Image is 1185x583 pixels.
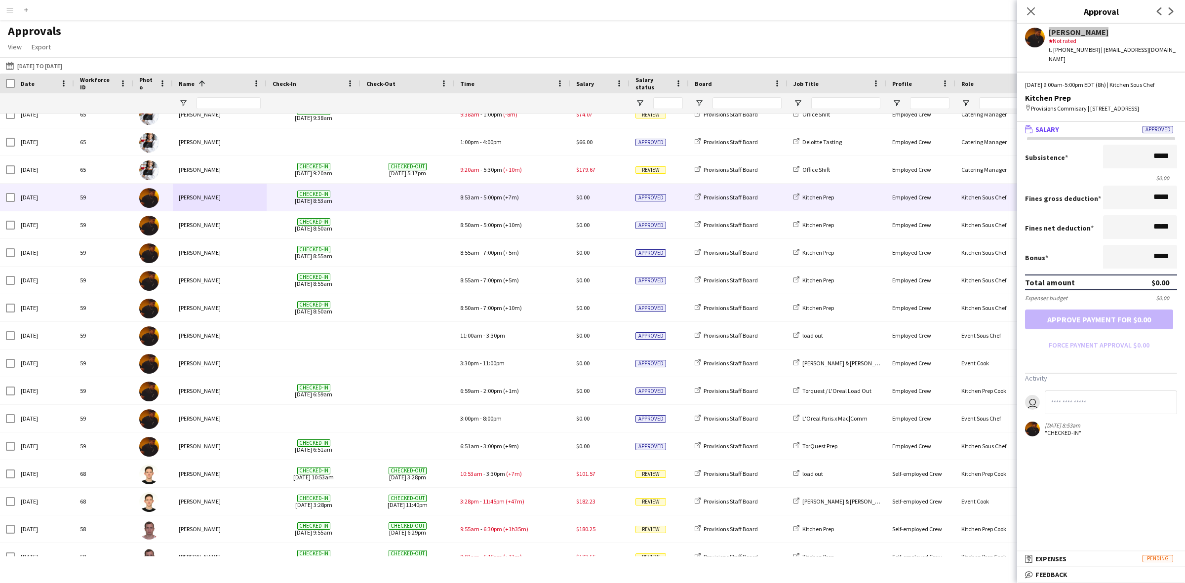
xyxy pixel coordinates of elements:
[503,221,522,229] span: (+10m)
[297,301,330,309] span: Checked-in
[460,387,479,394] span: 6:59am
[139,188,159,208] img: Timothy Lampitoc
[4,60,64,72] button: [DATE] to [DATE]
[695,415,758,422] a: Provisions Staff Board
[802,470,823,477] span: load out
[802,138,842,146] span: Deloitte Tasting
[480,276,482,284] span: -
[576,387,590,394] span: $0.00
[802,166,830,173] span: Office Shift
[173,184,267,211] div: [PERSON_NAME]
[74,377,133,404] div: 59
[793,304,834,311] a: Kitchen Prep
[695,80,712,87] span: Board
[910,97,949,109] input: Profile Filter Input
[695,276,758,284] a: Provisions Staff Board
[366,156,448,183] span: [DATE] 5:17pm
[1025,93,1177,102] div: Kitchen Prep
[460,80,474,87] span: Time
[1017,5,1185,18] h3: Approval
[704,111,758,118] span: Provisions Staff Board
[793,387,871,394] a: Torquest / L'Oreal Load Out
[197,97,261,109] input: Name Filter Input
[74,432,133,460] div: 59
[483,166,502,173] span: 5:30pm
[576,359,590,367] span: $0.00
[802,194,834,201] span: Kitchen Prep
[635,222,666,229] span: Approved
[483,387,502,394] span: 2:00pm
[460,111,479,118] span: 9:38am
[74,294,133,321] div: 59
[961,80,974,87] span: Role
[892,332,931,339] span: Employed Crew
[1049,37,1177,45] div: Not rated
[1017,551,1185,566] mat-expansion-panel-header: ExpensesPending
[955,460,1054,487] div: Kitchen Prep Cook
[802,553,834,560] span: Kitchen Prep
[695,304,758,311] a: Provisions Staff Board
[1156,294,1177,302] div: $0.00
[802,332,823,339] span: load out
[955,322,1054,349] div: Event Sous Chef
[460,166,479,173] span: 9:20am
[695,249,758,256] a: Provisions Staff Board
[955,211,1054,238] div: Kitchen Sous Chef
[712,97,782,109] input: Board Filter Input
[4,40,26,53] a: View
[955,350,1054,377] div: Event Cook
[74,543,133,570] div: 58
[695,194,758,201] a: Provisions Staff Board
[15,294,74,321] div: [DATE]
[793,276,834,284] a: Kitchen Prep
[480,387,482,394] span: -
[695,553,758,560] a: Provisions Staff Board
[486,332,505,339] span: 3:30pm
[1025,277,1075,287] div: Total amount
[695,442,758,450] a: Provisions Staff Board
[576,111,592,118] span: $74.07
[576,166,595,173] span: $179.67
[576,194,590,201] span: $0.00
[173,432,267,460] div: [PERSON_NAME]
[955,156,1054,183] div: Catering Manager
[695,166,758,173] a: Provisions Staff Board
[297,163,330,170] span: Checked-in
[955,377,1054,404] div: Kitchen Prep Cook
[802,442,837,450] span: TorQuest Prep
[139,547,159,567] img: Yevhenii Yatsenko
[955,488,1054,515] div: Event Cook
[704,359,758,367] span: Provisions Staff Board
[635,388,666,395] span: Approved
[480,166,482,173] span: -
[15,432,74,460] div: [DATE]
[892,99,901,108] button: Open Filter Menu
[576,80,594,87] span: Salary
[955,184,1054,211] div: Kitchen Sous Chef
[28,40,55,53] a: Export
[793,80,819,87] span: Job Title
[695,387,758,394] a: Provisions Staff Board
[480,221,482,229] span: -
[793,415,868,422] a: L'Oreal Paris x Mac|Comm
[273,267,355,294] span: [DATE] 8:55am
[1151,277,1169,287] div: $0.00
[480,359,482,367] span: -
[1025,253,1048,262] label: Bonus
[173,267,267,294] div: [PERSON_NAME]
[802,111,830,118] span: Office Shift
[793,99,802,108] button: Open Filter Menu
[21,80,35,87] span: Date
[635,332,666,340] span: Approved
[139,437,159,457] img: Timothy Lampitoc
[793,111,830,118] a: Office Shift
[139,354,159,374] img: Timothy Lampitoc
[955,128,1054,155] div: Catering Manager
[793,359,919,367] a: [PERSON_NAME] & [PERSON_NAME]'s Wedding
[15,543,74,570] div: [DATE]
[139,105,159,125] img: Stephanie Custodio
[74,350,133,377] div: 59
[695,470,758,477] a: Provisions Staff Board
[480,304,482,311] span: -
[480,111,482,118] span: -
